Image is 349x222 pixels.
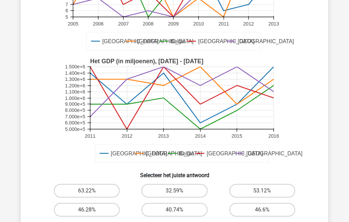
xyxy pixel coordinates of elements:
[198,38,254,45] text: [GEOGRAPHIC_DATA]
[146,151,202,157] text: [GEOGRAPHIC_DATA]
[65,120,85,125] text: 6.000e+5
[231,133,242,139] text: 2015
[54,184,120,198] label: 63.22%
[32,167,317,178] h6: Selecteer het juiste antwoord
[111,151,167,157] text: [GEOGRAPHIC_DATA]
[65,14,68,20] text: 5
[65,89,85,95] text: 1.100e+6
[68,21,78,27] text: 2005
[268,133,279,139] text: 2016
[268,21,279,27] text: 2013
[243,21,254,27] text: 2012
[179,151,194,156] text: Belgie
[65,83,85,88] text: 1.200e+6
[65,108,85,113] text: 8.000e+5
[54,203,120,217] label: 46.28%
[65,2,68,7] text: 7
[218,21,229,27] text: 2011
[195,133,206,139] text: 2014
[141,184,207,198] label: 32.59%
[65,64,85,69] text: 1.500e+6
[65,101,85,107] text: 9.000e+5
[65,96,85,101] text: 1.000e+6
[65,126,85,132] text: 5.000e+5
[122,133,132,139] text: 2012
[207,151,263,157] text: [GEOGRAPHIC_DATA]
[65,8,68,13] text: 6
[171,38,186,44] text: Belgie
[158,133,169,139] text: 2013
[85,133,95,139] text: 2011
[102,38,158,45] text: [GEOGRAPHIC_DATA]
[193,21,204,27] text: 2010
[229,184,295,198] label: 53.12%
[65,76,85,82] text: 1.300e+6
[118,21,129,27] text: 2007
[90,58,203,65] text: Het GDP (in miljoenen), [DATE] - [DATE]
[143,21,153,27] text: 2008
[65,70,85,76] text: 1.400e+6
[229,203,295,217] label: 46.6%
[168,21,179,27] text: 2009
[238,38,294,45] text: [GEOGRAPHIC_DATA]
[246,151,303,157] text: [GEOGRAPHIC_DATA]
[93,21,104,27] text: 2006
[65,114,85,119] text: 7.000e+5
[141,203,207,217] label: 40.74%
[137,38,194,45] text: [GEOGRAPHIC_DATA]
